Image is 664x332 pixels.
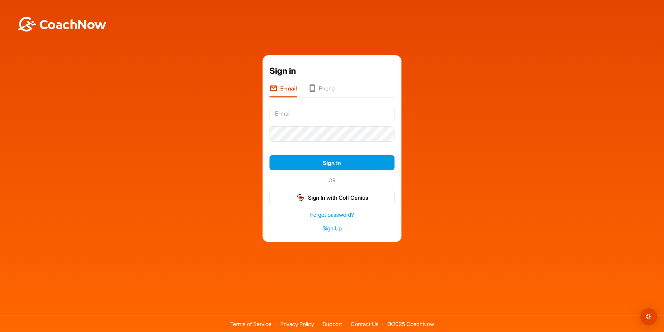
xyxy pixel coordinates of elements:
button: Sign In with Golf Genius [269,190,395,205]
a: Terms of Service [230,321,272,327]
a: Privacy Policy [280,321,314,327]
li: Phone [308,84,335,97]
a: Contact Us [351,321,379,327]
span: OR [325,176,339,184]
span: © 2025 CoachNow [384,316,438,327]
div: Open Intercom Messenger [640,308,657,325]
a: Support [323,321,342,327]
img: BwLJSsUCoWCh5upNqxVrqldRgqLPVwmV24tXu5FoVAoFEpwwqQ3VIfuoInZCoVCoTD4vwADAC3ZFMkVEQFDAAAAAElFTkSuQmCC [17,17,107,32]
a: Sign Up [269,224,395,232]
div: Sign in [269,65,395,77]
img: gg_logo [296,193,305,202]
input: E-mail [269,106,395,121]
button: Sign In [269,155,395,170]
a: Forgot password? [269,211,395,219]
li: E-mail [269,84,297,97]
